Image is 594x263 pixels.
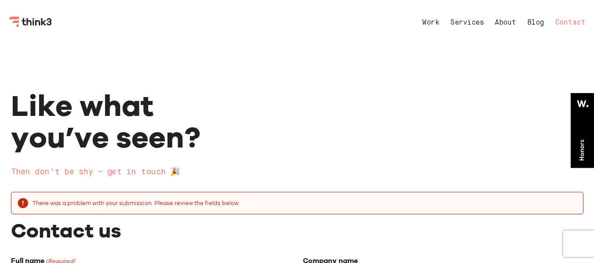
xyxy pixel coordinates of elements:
h2: There was a problem with your submission. Please review the fields below. [33,199,576,207]
a: Blog [527,19,544,26]
a: About [495,19,516,26]
a: Contact [555,19,586,26]
a: Services [450,19,484,26]
a: Work [422,19,439,26]
h2: Contact us [11,218,583,243]
h1: Like what you’ve seen? [11,90,583,153]
h2: Then don’t be shy – get in touch 🎉 [11,166,583,179]
a: Think3 Logo [9,20,53,29]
